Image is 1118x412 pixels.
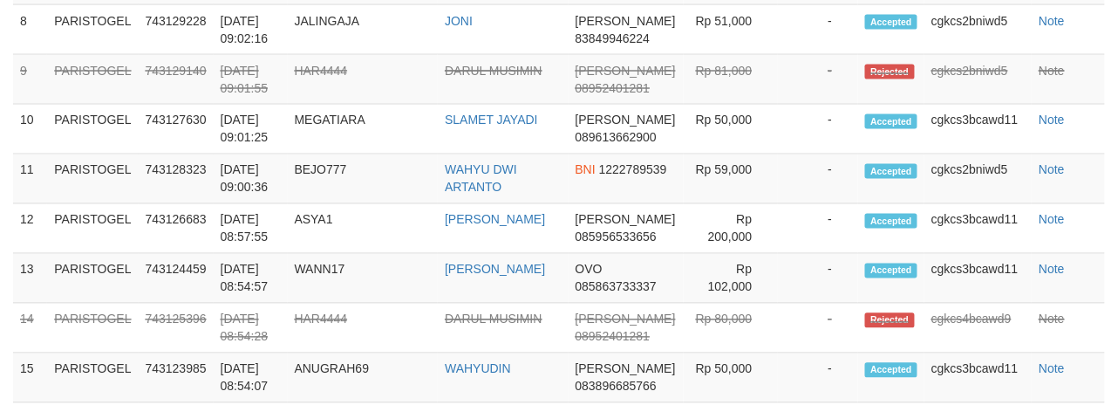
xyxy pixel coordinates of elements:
[13,354,47,403] td: 15
[139,204,214,254] td: 743126683
[684,154,778,204] td: Rp 59,000
[924,154,1032,204] td: cgkcs2bniwd5
[576,312,676,326] span: [PERSON_NAME]
[576,330,651,344] span: 08952401281
[576,31,651,45] span: 83849946224
[684,5,778,55] td: Rp 51,000
[288,254,439,304] td: WANN17
[778,304,858,354] td: -
[47,204,138,254] td: PARISTOGEL
[1039,213,1065,227] a: Note
[576,81,651,95] span: 08952401281
[288,304,439,354] td: HAR4444
[924,105,1032,154] td: cgkcs3bcawd11
[576,163,596,177] span: BNI
[13,154,47,204] td: 11
[139,105,214,154] td: 743127630
[445,14,473,28] a: JONI
[576,131,657,145] span: 089613662900
[778,254,858,304] td: -
[13,55,47,105] td: 9
[288,5,439,55] td: JALINGAJA
[684,304,778,354] td: Rp 80,000
[576,280,657,294] span: 085863733337
[1039,362,1065,376] a: Note
[865,313,914,328] span: Rejected
[865,65,914,79] span: Rejected
[214,55,288,105] td: [DATE] 09:01:55
[13,304,47,354] td: 14
[139,55,214,105] td: 743129140
[576,362,676,376] span: [PERSON_NAME]
[576,380,657,394] span: 083896685766
[47,354,138,403] td: PARISTOGEL
[139,254,214,304] td: 743124459
[1039,113,1065,127] a: Note
[924,204,1032,254] td: cgkcs3bcawd11
[47,5,138,55] td: PARISTOGEL
[684,254,778,304] td: Rp 102,000
[778,5,858,55] td: -
[1039,312,1065,326] a: Note
[924,254,1032,304] td: cgkcs3bcawd11
[445,362,511,376] a: WAHYUDIN
[778,154,858,204] td: -
[288,204,439,254] td: ASYA1
[778,55,858,105] td: -
[445,113,538,127] a: SLAMET JAYADI
[684,105,778,154] td: Rp 50,000
[1039,163,1065,177] a: Note
[576,113,676,127] span: [PERSON_NAME]
[445,263,545,277] a: [PERSON_NAME]
[684,55,778,105] td: Rp 81,000
[139,304,214,354] td: 743125396
[13,204,47,254] td: 12
[214,105,288,154] td: [DATE] 09:01:25
[214,254,288,304] td: [DATE] 08:54:57
[139,354,214,403] td: 743123985
[1039,64,1065,78] a: Note
[214,304,288,354] td: [DATE] 08:54:28
[924,55,1032,105] td: cgkcs2bniwd5
[47,105,138,154] td: PARISTOGEL
[214,204,288,254] td: [DATE] 08:57:55
[684,204,778,254] td: Rp 200,000
[1039,263,1065,277] a: Note
[139,5,214,55] td: 743129228
[576,263,603,277] span: OVO
[445,163,517,195] a: WAHYU DWI ARTANTO
[865,363,917,378] span: Accepted
[139,154,214,204] td: 743128323
[214,354,288,403] td: [DATE] 08:54:07
[47,254,138,304] td: PARISTOGEL
[684,354,778,403] td: Rp 50,000
[445,312,542,326] a: DARUL MUSIMIN
[445,64,542,78] a: DARUL MUSIMIN
[47,55,138,105] td: PARISTOGEL
[13,254,47,304] td: 13
[865,15,917,30] span: Accepted
[445,213,545,227] a: [PERSON_NAME]
[288,55,439,105] td: HAR4444
[778,204,858,254] td: -
[865,114,917,129] span: Accepted
[576,230,657,244] span: 085956533656
[778,105,858,154] td: -
[599,163,667,177] span: 1222789539
[288,105,439,154] td: MEGATIARA
[288,154,439,204] td: BEJO777
[778,354,858,403] td: -
[924,354,1032,403] td: cgkcs3bcawd11
[924,5,1032,55] td: cgkcs2bniwd5
[288,354,439,403] td: ANUGRAH69
[1039,14,1065,28] a: Note
[924,304,1032,354] td: cgkcs4bcawd9
[214,5,288,55] td: [DATE] 09:02:16
[576,14,676,28] span: [PERSON_NAME]
[865,214,917,229] span: Accepted
[576,213,676,227] span: [PERSON_NAME]
[865,264,917,278] span: Accepted
[214,154,288,204] td: [DATE] 09:00:36
[865,164,917,179] span: Accepted
[576,64,676,78] span: [PERSON_NAME]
